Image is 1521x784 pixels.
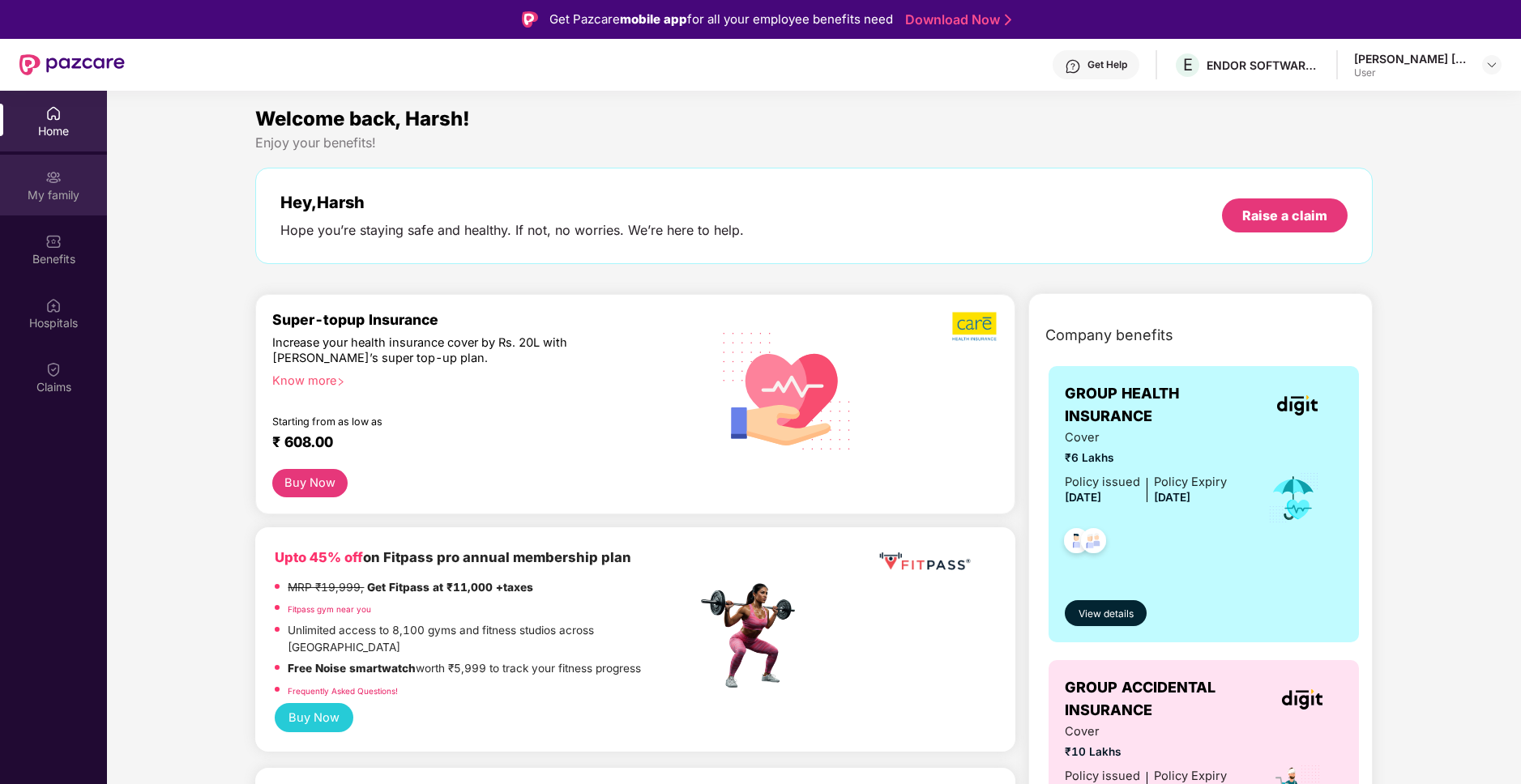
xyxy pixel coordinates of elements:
[1045,324,1173,347] span: Company benefits
[1207,58,1320,73] div: ENDOR SOFTWARE PRIVATE LIMITED
[1065,600,1147,626] button: View details
[1087,58,1127,71] div: Get Help
[1065,450,1227,467] span: ₹6 Lakhs
[272,433,680,453] div: ₹ 608.00
[1065,491,1101,504] span: [DATE]
[1154,491,1190,504] span: [DATE]
[255,107,470,130] span: Welcome back, Harsh!
[280,222,744,239] div: Hope you’re staying safe and healthy. If not, no worries. We’re here to help.
[1354,66,1468,79] div: User
[522,11,538,28] img: Logo
[280,193,744,212] div: Hey, Harsh
[1065,428,1227,447] span: Cover
[1354,51,1468,66] div: [PERSON_NAME] [PERSON_NAME]
[272,415,627,427] div: Starting from as low as
[272,311,696,328] div: Super-topup Insurance
[1079,607,1134,622] span: View details
[288,686,398,696] a: Frequently Asked Questions!
[275,549,363,565] b: Upto 45% off
[1065,473,1140,492] div: Policy issued
[288,581,364,594] del: MRP ₹19,999,
[1057,523,1096,563] img: svg+xml;base64,PHN2ZyB4bWxucz0iaHR0cDovL3d3dy53My5vcmcvMjAwMC9zdmciIHdpZHRoPSI0OC45NDMiIGhlaWdodD...
[45,361,62,377] img: svg+xml;base64,PHN2ZyBpZD0iQ2xhaW0iIHhtbG5zPSJodHRwOi8vd3d3LnczLm9yZy8yMDAwL3N2ZyIgd2lkdGg9IjIwIi...
[272,335,626,367] div: Increase your health insurance cover by Rs. 20L with [PERSON_NAME]’s super top-up plan.
[952,311,998,342] img: b5dec4f62d2307b9de63beb79f102df3.png
[288,662,416,675] strong: Free Noise smartwatch
[620,11,687,27] strong: mobile app
[288,622,695,657] p: Unlimited access to 8,100 gyms and fitness studios across [GEOGRAPHIC_DATA]
[876,547,973,577] img: fppp.png
[1005,11,1011,28] img: Stroke
[45,233,62,249] img: svg+xml;base64,PHN2ZyBpZD0iQmVuZWZpdHMiIHhtbG5zPSJodHRwOi8vd3d3LnczLm9yZy8yMDAwL3N2ZyIgd2lkdGg9Ij...
[275,703,352,732] button: Buy Now
[45,297,62,313] img: svg+xml;base64,PHN2ZyBpZD0iSG9zcGl0YWxzIiB4bWxucz0iaHR0cDovL3d3dy53My5vcmcvMjAwMC9zdmciIHdpZHRoPS...
[1242,207,1327,224] div: Raise a claim
[1065,744,1227,761] span: ₹10 Lakhs
[905,11,1006,28] a: Download Now
[19,54,125,75] img: New Pazcare Logo
[288,604,371,614] a: Fitpass gym near you
[272,469,347,496] button: Buy Now
[255,134,1372,151] div: Enjoy your benefits!
[45,169,62,185] img: svg+xml;base64,PHN2ZyB3aWR0aD0iMjAiIGhlaWdodD0iMjAiIHZpZXdCb3g9IjAgMCAyMCAyMCIgZmlsbD0ibm9uZSIgeG...
[549,10,893,29] div: Get Pazcare for all your employee benefits need
[1485,58,1498,71] img: svg+xml;base64,PHN2ZyBpZD0iRHJvcGRvd24tMzJ4MzIiIHhtbG5zPSJodHRwOi8vd3d3LnczLm9yZy8yMDAwL3N2ZyIgd2...
[1183,55,1193,75] span: E
[288,660,641,677] p: worth ₹5,999 to track your fitness progress
[1074,523,1113,563] img: svg+xml;base64,PHN2ZyB4bWxucz0iaHR0cDovL3d3dy53My5vcmcvMjAwMC9zdmciIHdpZHRoPSI0OC45NDMiIGhlaWdodD...
[275,549,631,565] b: on Fitpass pro annual membership plan
[45,105,62,121] img: svg+xml;base64,PHN2ZyBpZD0iSG9tZSIgeG1sbnM9Imh0dHA6Ly93d3cudzMub3JnLzIwMDAvc3ZnIiB3aWR0aD0iMjAiIG...
[1065,58,1081,75] img: svg+xml;base64,PHN2ZyBpZD0iSGVscC0zMngzMiIgeG1sbnM9Imh0dHA6Ly93d3cudzMub3JnLzIwMDAvc3ZnIiB3aWR0aD...
[336,377,345,386] span: right
[1154,473,1227,492] div: Policy Expiry
[1267,471,1320,525] img: icon
[696,579,810,692] img: fpp.png
[367,581,533,594] strong: Get Fitpass at ₹11,000 +taxes
[1065,722,1227,741] span: Cover
[1065,676,1262,722] span: GROUP ACCIDENTAL INSURANCE
[1282,689,1322,709] img: insurerLogo
[1065,382,1253,428] span: GROUP HEALTH INSURANCE
[272,373,686,385] div: Know more
[1277,395,1318,415] img: insurerLogo
[710,311,865,468] img: svg+xml;base64,PHN2ZyB4bWxucz0iaHR0cDovL3d3dy53My5vcmcvMjAwMC9zdmciIHhtbG5zOnhsaW5rPSJodHRwOi8vd3...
